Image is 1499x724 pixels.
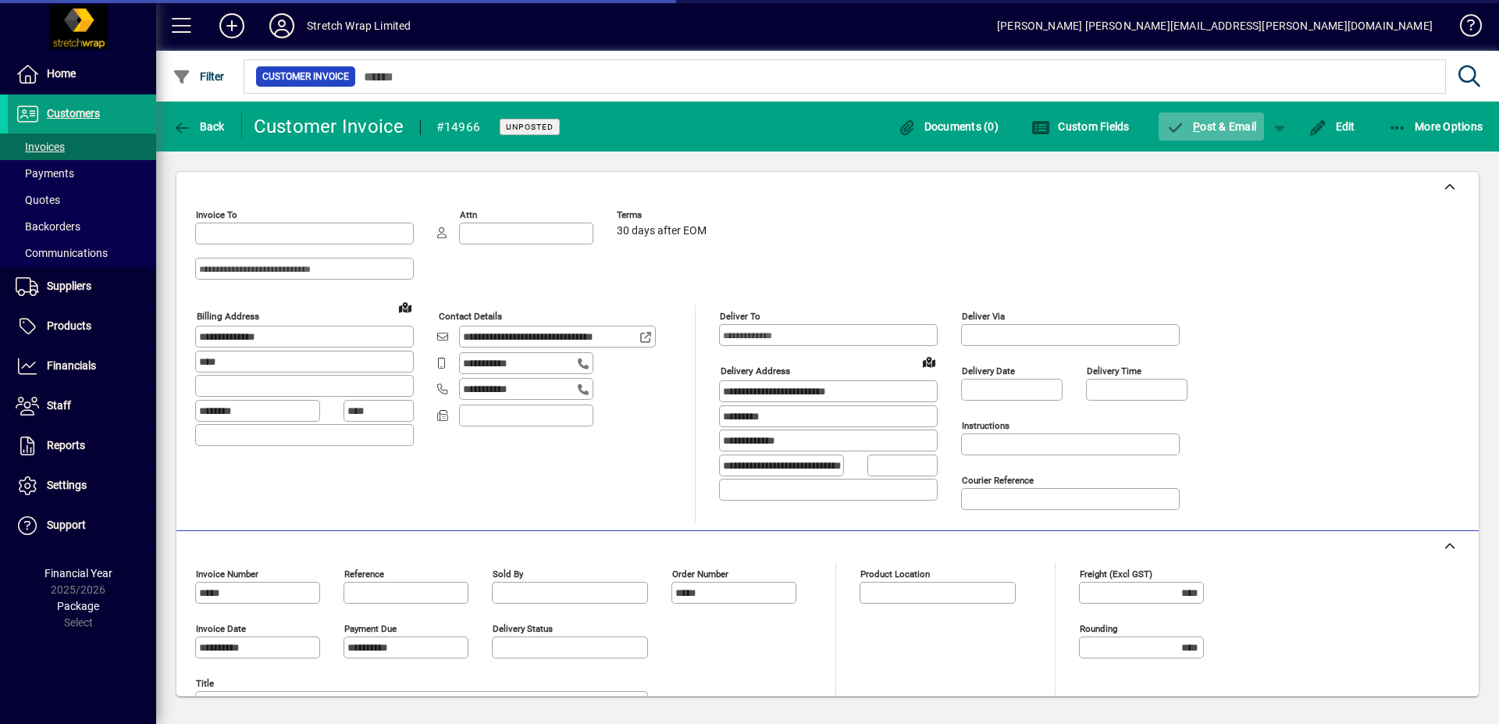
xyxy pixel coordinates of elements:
[1193,120,1200,133] span: P
[1080,569,1152,580] mat-label: Freight (excl GST)
[262,69,349,84] span: Customer Invoice
[8,134,156,160] a: Invoices
[897,120,999,133] span: Documents (0)
[1305,112,1359,141] button: Edit
[1080,623,1117,634] mat-label: Rounding
[47,280,91,292] span: Suppliers
[436,115,481,140] div: #14966
[962,420,1009,431] mat-label: Instructions
[307,13,411,38] div: Stretch Wrap Limited
[493,569,523,580] mat-label: Sold by
[196,209,237,220] mat-label: Invoice To
[47,319,91,332] span: Products
[196,623,246,634] mat-label: Invoice date
[8,160,156,187] a: Payments
[962,366,1015,376] mat-label: Delivery date
[196,678,214,689] mat-label: Title
[169,112,229,141] button: Back
[47,439,85,451] span: Reports
[8,426,156,465] a: Reports
[169,62,229,91] button: Filter
[8,466,156,505] a: Settings
[8,267,156,306] a: Suppliers
[173,120,225,133] span: Back
[997,13,1433,38] div: [PERSON_NAME] [PERSON_NAME][EMAIL_ADDRESS][PERSON_NAME][DOMAIN_NAME]
[16,141,65,153] span: Invoices
[617,210,710,220] span: Terms
[47,107,100,119] span: Customers
[8,187,156,213] a: Quotes
[893,112,1002,141] button: Documents (0)
[344,623,397,634] mat-label: Payment due
[393,294,418,319] a: View on map
[57,600,99,612] span: Package
[1027,112,1134,141] button: Custom Fields
[617,225,707,237] span: 30 days after EOM
[962,475,1034,486] mat-label: Courier Reference
[860,569,930,580] mat-label: Product location
[8,347,156,386] a: Financials
[1087,366,1141,376] mat-label: Delivery time
[47,359,96,372] span: Financials
[47,399,71,412] span: Staff
[16,194,60,206] span: Quotes
[8,240,156,266] a: Communications
[45,567,112,580] span: Financial Year
[173,70,225,83] span: Filter
[156,112,242,141] app-page-header-button: Back
[506,122,554,132] span: Unposted
[1388,120,1483,133] span: More Options
[1159,112,1265,141] button: Post & Email
[8,55,156,94] a: Home
[1166,120,1257,133] span: ost & Email
[207,12,257,40] button: Add
[47,67,76,80] span: Home
[1384,112,1487,141] button: More Options
[47,519,86,531] span: Support
[1448,3,1479,54] a: Knowledge Base
[1031,120,1130,133] span: Custom Fields
[672,569,728,580] mat-label: Order number
[8,213,156,240] a: Backorders
[254,114,404,139] div: Customer Invoice
[8,307,156,346] a: Products
[257,12,307,40] button: Profile
[962,311,1005,322] mat-label: Deliver via
[8,506,156,545] a: Support
[16,220,80,233] span: Backorders
[8,387,156,426] a: Staff
[720,311,760,322] mat-label: Deliver To
[16,247,108,259] span: Communications
[344,569,384,580] mat-label: Reference
[47,479,87,491] span: Settings
[1309,120,1355,133] span: Edit
[16,167,74,180] span: Payments
[493,623,553,634] mat-label: Delivery status
[460,209,477,220] mat-label: Attn
[917,349,942,374] a: View on map
[196,569,258,580] mat-label: Invoice number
